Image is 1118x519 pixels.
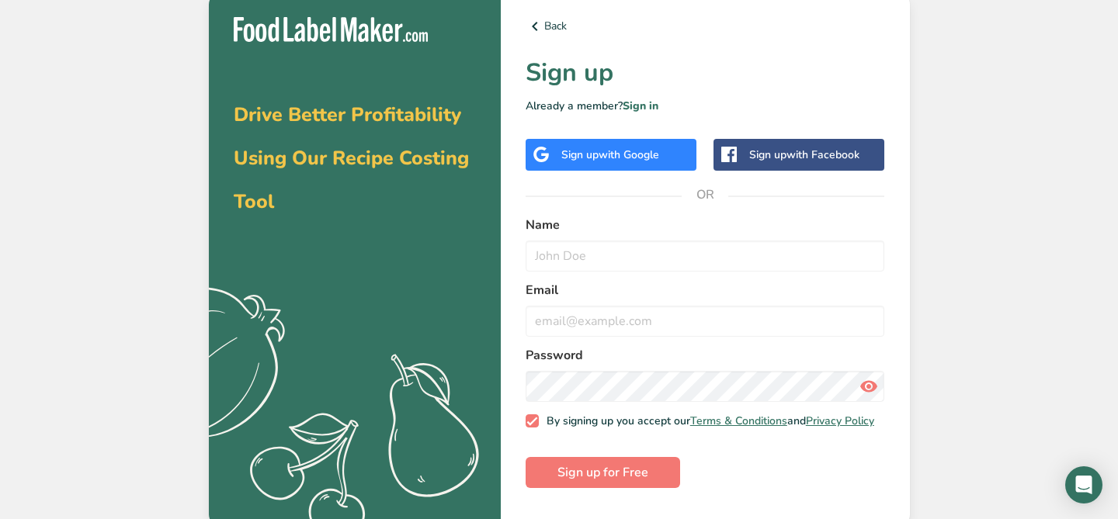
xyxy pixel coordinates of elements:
[786,147,859,162] span: with Facebook
[682,171,728,218] span: OR
[557,463,648,482] span: Sign up for Free
[749,147,859,163] div: Sign up
[234,17,428,43] img: Food Label Maker
[599,147,659,162] span: with Google
[1065,466,1102,503] div: Open Intercom Messenger
[539,414,874,428] span: By signing up you accept our and
[526,98,885,114] p: Already a member?
[526,281,885,299] label: Email
[526,240,885,272] input: John Doe
[806,413,874,428] a: Privacy Policy
[526,17,885,36] a: Back
[526,216,885,234] label: Name
[234,102,469,215] span: Drive Better Profitability Using Our Recipe Costing Tool
[526,306,885,337] input: email@example.com
[526,54,885,92] h1: Sign up
[526,457,680,488] button: Sign up for Free
[690,413,787,428] a: Terms & Conditions
[561,147,659,163] div: Sign up
[526,346,885,365] label: Password
[623,99,658,113] a: Sign in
